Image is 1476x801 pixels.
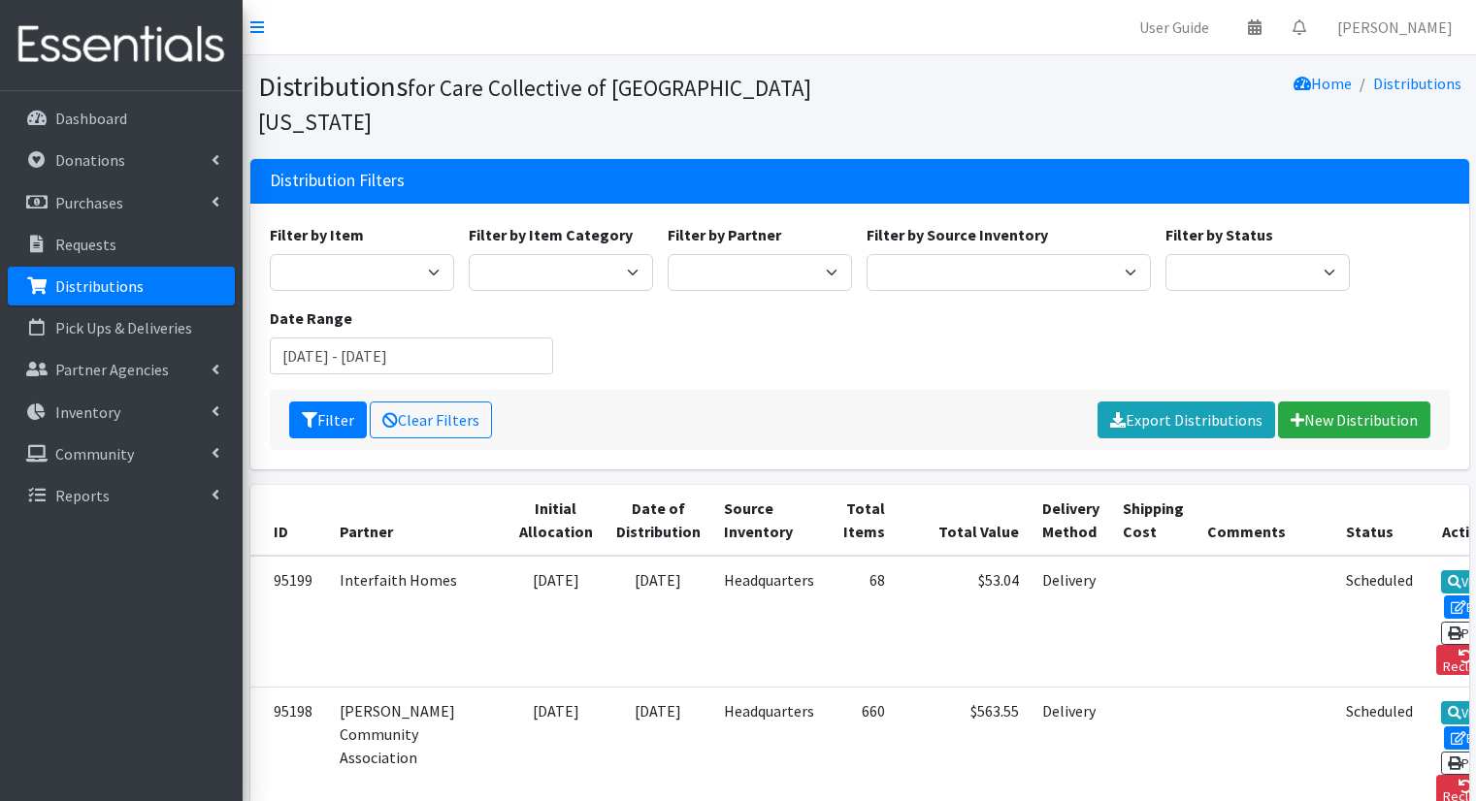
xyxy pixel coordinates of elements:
p: Purchases [55,193,123,212]
th: Status [1334,485,1425,556]
a: Dashboard [8,99,235,138]
td: Headquarters [712,556,826,687]
p: Requests [55,235,116,254]
p: Pick Ups & Deliveries [55,318,192,337]
label: Filter by Item Category [469,223,633,246]
a: Home [1294,74,1352,93]
a: New Distribution [1278,401,1430,438]
label: Filter by Partner [668,223,781,246]
p: Reports [55,486,110,505]
button: Filter [289,401,367,438]
a: [PERSON_NAME] [1322,8,1468,47]
label: Date Range [270,306,352,330]
p: Community [55,444,134,464]
td: 95199 [250,556,328,687]
td: [DATE] [508,556,605,687]
a: Reports [8,476,235,515]
td: Scheduled [1334,556,1425,687]
a: Purchases [8,183,235,222]
small: for Care Collective of [GEOGRAPHIC_DATA][US_STATE] [258,74,811,136]
a: Donations [8,141,235,179]
th: Comments [1196,485,1334,556]
p: Partner Agencies [55,360,169,379]
a: Clear Filters [370,401,492,438]
h1: Distributions [258,70,853,137]
p: Donations [55,150,125,170]
a: Distributions [1373,74,1461,93]
a: Export Distributions [1098,401,1275,438]
img: HumanEssentials [8,13,235,78]
th: Total Value [897,485,1031,556]
label: Filter by Source Inventory [867,223,1048,246]
label: Filter by Status [1165,223,1273,246]
td: Delivery [1031,556,1111,687]
p: Inventory [55,402,120,422]
a: Partner Agencies [8,350,235,389]
td: 68 [826,556,897,687]
td: Interfaith Homes [328,556,508,687]
td: $53.04 [897,556,1031,687]
th: Date of Distribution [605,485,712,556]
th: ID [250,485,328,556]
h3: Distribution Filters [270,171,405,191]
a: Distributions [8,267,235,305]
label: Filter by Item [270,223,364,246]
p: Distributions [55,276,144,296]
a: User Guide [1124,8,1225,47]
td: [DATE] [605,556,712,687]
th: Delivery Method [1031,485,1111,556]
th: Shipping Cost [1111,485,1196,556]
a: Requests [8,225,235,264]
a: Inventory [8,393,235,432]
a: Community [8,434,235,473]
th: Total Items [826,485,897,556]
input: January 1, 2011 - December 31, 2011 [270,337,554,374]
a: Pick Ups & Deliveries [8,308,235,347]
th: Source Inventory [712,485,826,556]
p: Dashboard [55,109,127,128]
th: Partner [328,485,508,556]
th: Initial Allocation [508,485,605,556]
